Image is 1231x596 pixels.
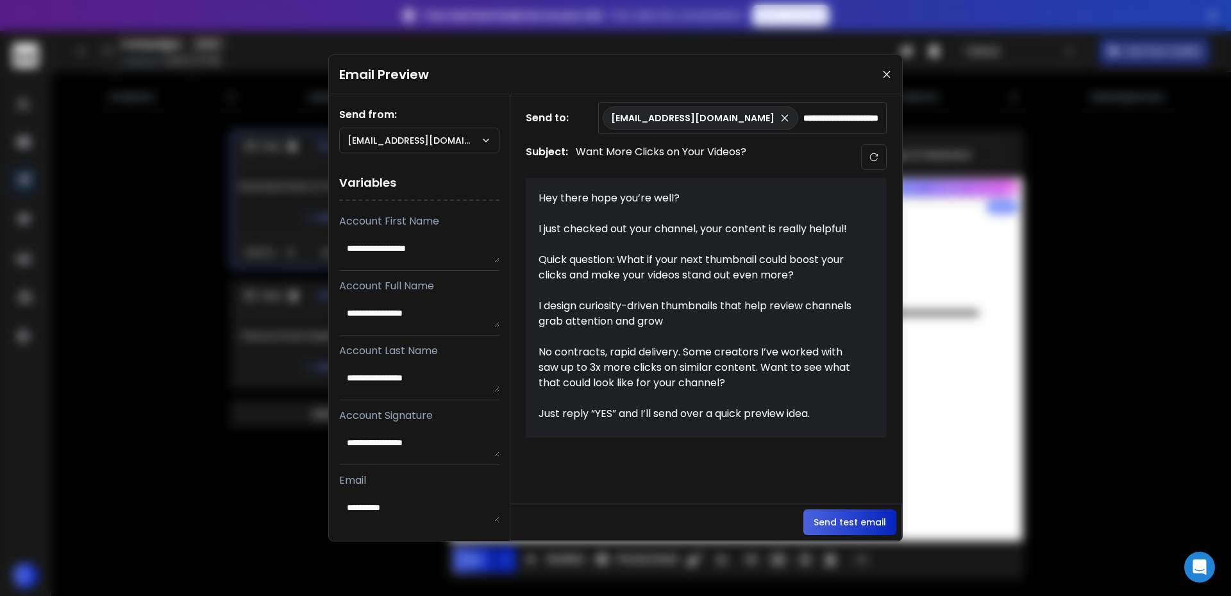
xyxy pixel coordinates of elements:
[611,112,775,124] p: [EMAIL_ADDRESS][DOMAIN_NAME]
[339,65,429,83] h1: Email Preview
[539,406,859,421] div: Just reply “YES” and I’ll send over a quick preview idea.
[539,252,859,283] div: Quick question: What if your next thumbnail could boost your clicks and make your videos stand ou...
[526,110,577,126] h1: Send to:
[539,298,859,329] div: I design curiosity-driven thumbnails that help review channels grab attention and grow
[339,408,499,423] p: Account Signature
[348,134,481,147] p: [EMAIL_ADDRESS][DOMAIN_NAME]
[539,345,859,391] div: No contracts, rapid delivery. Some creators I’ve worked with saw up to 3x more clicks on similar ...
[339,107,499,123] h1: Send from:
[339,278,499,294] p: Account Full Name
[526,144,568,170] h1: Subject:
[539,221,859,237] div: I just checked out your channel, your content is really helpful!
[539,437,859,452] div: Cheers,
[339,214,499,229] p: Account First Name
[576,144,746,170] p: Want More Clicks on Your Videos?
[339,473,499,488] p: Email
[803,509,896,535] button: Send test email
[339,166,499,201] h1: Variables
[539,191,859,206] div: Hey there hope you’re well?
[339,343,499,359] p: Account Last Name
[1184,552,1215,583] div: Open Intercom Messenger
